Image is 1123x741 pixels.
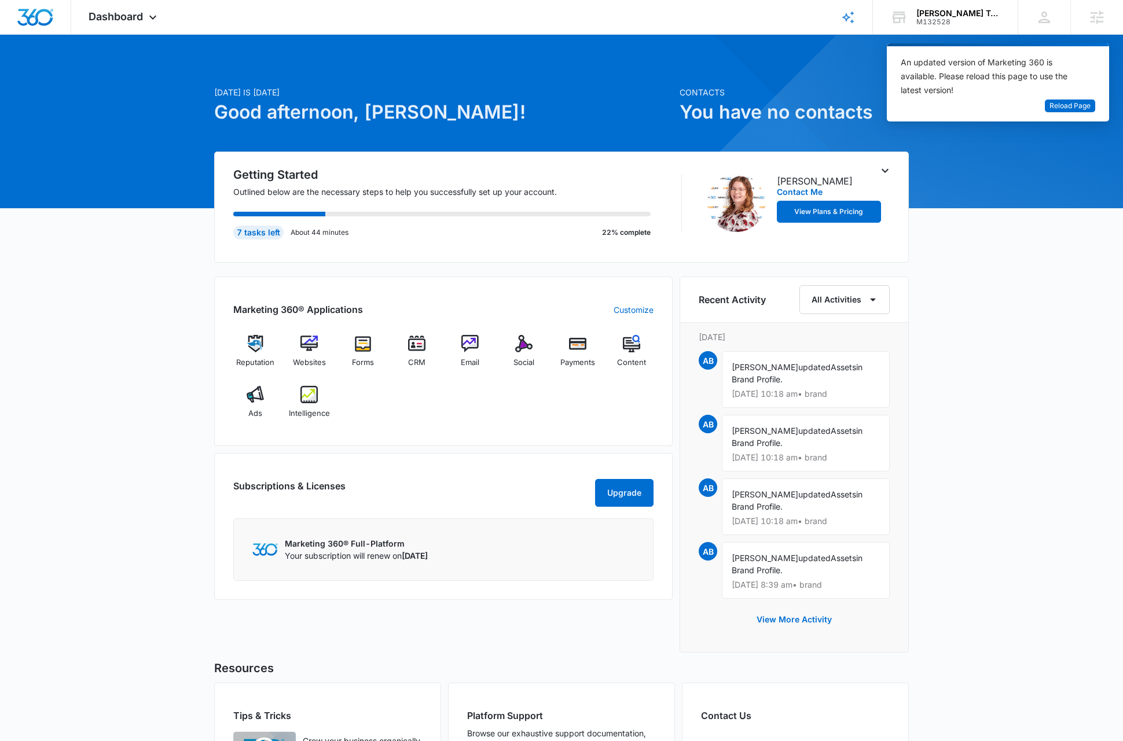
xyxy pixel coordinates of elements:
[233,303,363,316] h2: Marketing 360® Applications
[560,357,595,368] span: Payments
[285,537,428,550] p: Marketing 360® Full-Platform
[402,551,428,561] span: [DATE]
[732,489,798,499] span: [PERSON_NAME]
[233,335,278,377] a: Reputation
[293,357,326,368] span: Websites
[609,335,654,377] a: Content
[448,335,493,377] a: Email
[732,426,798,436] span: [PERSON_NAME]
[1045,99,1095,113] button: Reload Page
[798,489,831,499] span: updated
[89,10,143,23] span: Dashboard
[878,164,892,178] button: Toggle Collapse
[408,357,425,368] span: CRM
[777,201,881,223] button: View Plans & Pricing
[617,357,646,368] span: Content
[214,86,673,98] p: [DATE] is [DATE]
[732,581,880,589] p: [DATE] 8:39 am • brand
[248,408,262,419] span: Ads
[289,408,330,419] span: Intelligence
[798,426,831,436] span: updated
[831,553,856,563] span: Assets
[502,335,546,377] a: Social
[214,659,909,677] h5: Resources
[916,9,1001,18] div: account name
[707,174,765,232] img: Your Marketing Consultant Team
[699,351,717,370] span: AB
[732,362,798,372] span: [PERSON_NAME]
[287,335,332,377] a: Websites
[233,479,346,502] h2: Subscriptions & Licenses
[798,362,831,372] span: updated
[236,357,274,368] span: Reputation
[595,479,654,507] button: Upgrade
[798,553,831,563] span: updated
[916,18,1001,26] div: account id
[394,335,439,377] a: CRM
[233,226,284,239] div: 7 tasks left
[799,285,890,314] button: All Activities
[732,454,880,462] p: [DATE] 10:18 am • brand
[461,357,479,368] span: Email
[732,517,880,525] p: [DATE] 10:18 am • brand
[233,709,422,722] h2: Tips & Tricks
[680,86,909,98] p: Contacts
[614,304,654,316] a: Customize
[831,489,856,499] span: Assets
[467,709,656,722] h2: Platform Support
[732,553,798,563] span: [PERSON_NAME]
[732,390,880,398] p: [DATE] 10:18 am • brand
[291,227,348,238] p: About 44 minutes
[831,426,856,436] span: Assets
[699,415,717,433] span: AB
[701,709,890,722] h2: Contact Us
[513,357,534,368] span: Social
[556,335,600,377] a: Payments
[341,335,386,377] a: Forms
[777,188,823,196] button: Contact Me
[699,293,766,307] h6: Recent Activity
[352,357,374,368] span: Forms
[602,227,651,238] p: 22% complete
[680,98,909,126] h1: You have no contacts
[777,174,853,188] p: [PERSON_NAME]
[233,386,278,427] a: Ads
[699,331,890,343] p: [DATE]
[287,386,332,427] a: Intelligence
[233,186,665,198] p: Outlined below are the necessary steps to help you successfully set up your account.
[252,543,278,555] img: Marketing 360 Logo
[831,362,856,372] span: Assets
[901,56,1081,97] div: An updated version of Marketing 360 is available. Please reload this page to use the latest version!
[699,478,717,497] span: AB
[745,606,843,633] button: View More Activity
[214,98,673,126] h1: Good afternoon, [PERSON_NAME]!
[1049,101,1091,112] span: Reload Page
[285,550,428,562] p: Your subscription will renew on
[699,542,717,561] span: AB
[233,166,665,183] h2: Getting Started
